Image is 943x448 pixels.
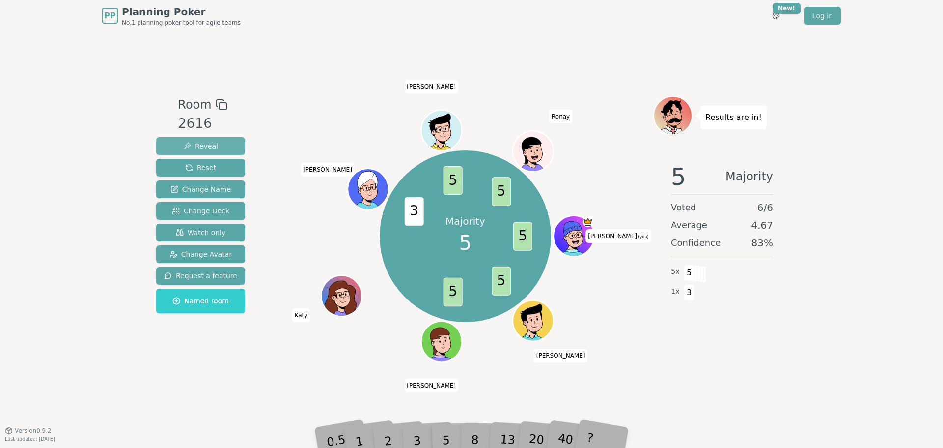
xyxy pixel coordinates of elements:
[671,236,721,250] span: Confidence
[404,197,423,226] span: 3
[156,202,245,220] button: Change Deck
[751,218,773,232] span: 4.67
[549,110,572,123] span: Click to change your name
[555,217,593,255] button: Click to change your avatar
[178,114,227,134] div: 2616
[156,245,245,263] button: Change Avatar
[582,217,593,227] span: jimmy is the host
[534,349,588,363] span: Click to change your name
[804,7,841,25] a: Log in
[178,96,211,114] span: Room
[757,201,773,214] span: 6 / 6
[725,165,773,188] span: Majority
[102,5,241,27] a: PPPlanning PokerNo.1 planning poker tool for agile teams
[15,427,52,435] span: Version 0.9.2
[671,267,680,277] span: 5 x
[671,165,686,188] span: 5
[671,201,696,214] span: Voted
[176,228,226,238] span: Watch only
[156,289,245,313] button: Named room
[492,177,511,206] span: 5
[637,235,649,239] span: (you)
[292,308,310,322] span: Click to change your name
[185,163,216,173] span: Reset
[767,7,785,25] button: New!
[183,141,218,151] span: Reveal
[751,236,773,250] span: 83 %
[170,184,231,194] span: Change Name
[513,222,532,251] span: 5
[443,278,462,307] span: 5
[104,10,115,22] span: PP
[445,214,485,228] p: Majority
[684,265,695,281] span: 5
[459,228,471,258] span: 5
[164,271,237,281] span: Request a feature
[122,5,241,19] span: Planning Poker
[156,267,245,285] button: Request a feature
[443,166,462,195] span: 5
[172,206,229,216] span: Change Deck
[5,436,55,442] span: Last updated: [DATE]
[671,218,707,232] span: Average
[5,427,52,435] button: Version0.9.2
[301,163,355,177] span: Click to change your name
[156,224,245,241] button: Watch only
[172,296,229,306] span: Named room
[585,229,651,243] span: Click to change your name
[492,267,511,296] span: 5
[122,19,241,27] span: No.1 planning poker tool for agile teams
[169,249,232,259] span: Change Avatar
[684,284,695,301] span: 3
[773,3,801,14] div: New!
[156,159,245,177] button: Reset
[156,180,245,198] button: Change Name
[404,80,458,94] span: Click to change your name
[156,137,245,155] button: Reveal
[404,379,458,392] span: Click to change your name
[671,286,680,297] span: 1 x
[705,111,762,124] p: Results are in!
